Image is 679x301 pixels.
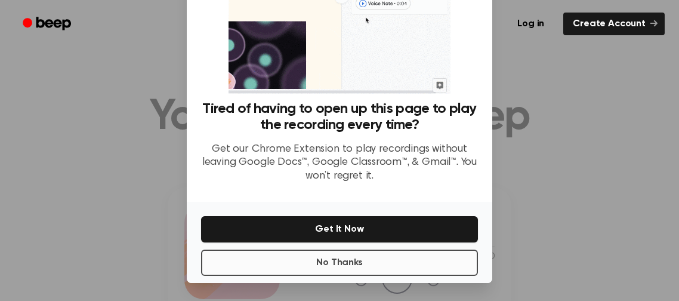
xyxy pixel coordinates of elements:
[201,101,478,133] h3: Tired of having to open up this page to play the recording every time?
[201,250,478,276] button: No Thanks
[505,10,556,38] a: Log in
[563,13,665,35] a: Create Account
[201,143,478,183] p: Get our Chrome Extension to play recordings without leaving Google Docs™, Google Classroom™, & Gm...
[14,13,82,36] a: Beep
[201,216,478,242] button: Get It Now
